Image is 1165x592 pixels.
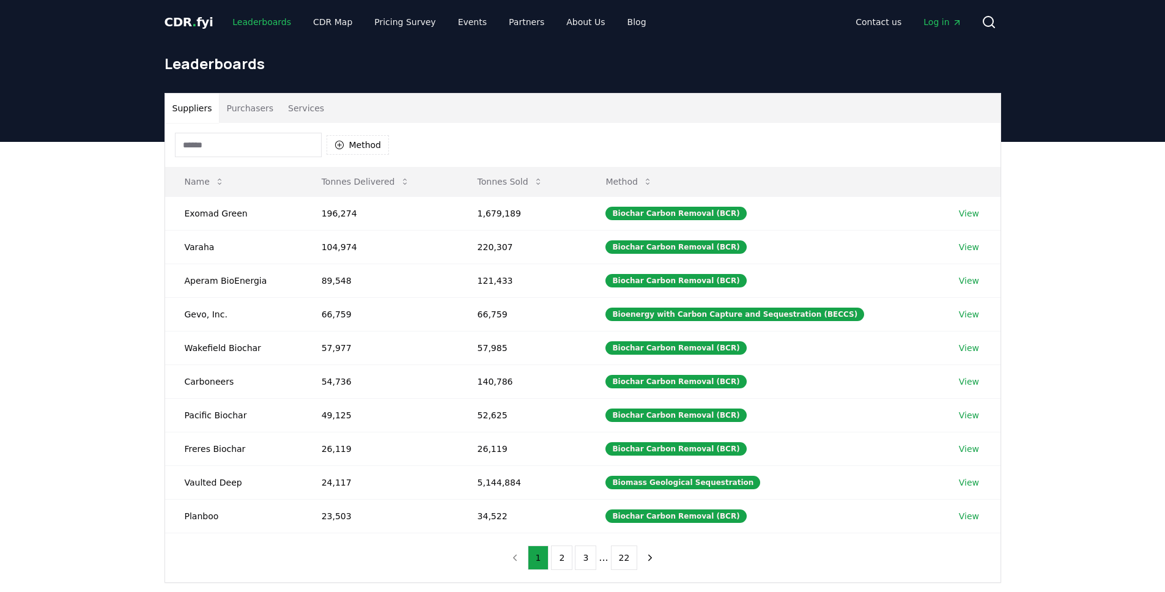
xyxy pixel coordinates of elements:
a: Contact us [846,11,911,33]
div: Biomass Geological Sequestration [605,476,760,489]
button: Services [281,94,331,123]
td: Planboo [165,499,302,533]
div: Biochar Carbon Removal (BCR) [605,442,746,456]
button: Name [175,169,234,194]
td: 24,117 [302,465,458,499]
nav: Main [223,11,656,33]
td: 23,503 [302,499,458,533]
a: Events [448,11,497,33]
div: Biochar Carbon Removal (BCR) [605,207,746,220]
div: Biochar Carbon Removal (BCR) [605,409,746,422]
a: View [959,443,979,455]
td: 52,625 [458,398,586,432]
td: 49,125 [302,398,458,432]
td: 57,977 [302,331,458,364]
a: Leaderboards [223,11,301,33]
div: Biochar Carbon Removal (BCR) [605,240,746,254]
a: Blog [618,11,656,33]
td: 104,974 [302,230,458,264]
td: 5,144,884 [458,465,586,499]
a: View [959,510,979,522]
button: Tonnes Sold [468,169,553,194]
td: 1,679,189 [458,196,586,230]
nav: Main [846,11,971,33]
td: 66,759 [302,297,458,331]
a: View [959,409,979,421]
td: Freres Biochar [165,432,302,465]
a: Log in [914,11,971,33]
td: 26,119 [302,432,458,465]
div: Bioenergy with Carbon Capture and Sequestration (BECCS) [605,308,864,321]
button: Tonnes Delivered [312,169,420,194]
td: 26,119 [458,432,586,465]
a: View [959,275,979,287]
a: About Us [557,11,615,33]
button: Suppliers [165,94,220,123]
button: next page [640,546,660,570]
td: 57,985 [458,331,586,364]
a: View [959,207,979,220]
h1: Leaderboards [165,54,1001,73]
div: Biochar Carbon Removal (BCR) [605,375,746,388]
a: View [959,376,979,388]
td: 220,307 [458,230,586,264]
td: 89,548 [302,264,458,297]
td: 121,433 [458,264,586,297]
td: Aperam BioEnergia [165,264,302,297]
button: Purchasers [219,94,281,123]
div: Biochar Carbon Removal (BCR) [605,274,746,287]
a: View [959,476,979,489]
button: Method [596,169,662,194]
td: Gevo, Inc. [165,297,302,331]
td: 66,759 [458,297,586,331]
td: Vaulted Deep [165,465,302,499]
a: View [959,308,979,320]
td: 54,736 [302,364,458,398]
span: . [192,15,196,29]
button: 2 [551,546,572,570]
td: 140,786 [458,364,586,398]
td: Carboneers [165,364,302,398]
a: View [959,241,979,253]
li: ... [599,550,608,565]
a: View [959,342,979,354]
button: 1 [528,546,549,570]
a: Partners [499,11,554,33]
td: Exomad Green [165,196,302,230]
span: Log in [923,16,961,28]
td: Varaha [165,230,302,264]
td: 34,522 [458,499,586,533]
a: CDR Map [303,11,362,33]
a: CDR.fyi [165,13,213,31]
button: Method [327,135,390,155]
span: CDR fyi [165,15,213,29]
div: Biochar Carbon Removal (BCR) [605,509,746,523]
div: Biochar Carbon Removal (BCR) [605,341,746,355]
button: 22 [611,546,638,570]
td: 196,274 [302,196,458,230]
button: 3 [575,546,596,570]
a: Pricing Survey [364,11,445,33]
td: Pacific Biochar [165,398,302,432]
td: Wakefield Biochar [165,331,302,364]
